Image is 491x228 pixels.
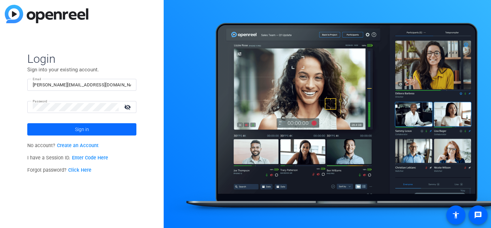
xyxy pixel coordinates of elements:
[68,167,91,173] a: Click Here
[27,167,91,173] span: Forgot password?
[72,155,108,161] a: Enter Code Here
[27,155,108,161] span: I have a Session ID.
[474,211,482,219] mat-icon: message
[27,143,99,148] span: No account?
[33,81,131,89] input: Enter Email Address
[75,121,89,138] span: Sign in
[57,143,99,148] a: Create an Account
[33,99,47,103] mat-label: Password
[120,102,136,112] mat-icon: visibility_off
[27,66,136,73] p: Sign into your existing account.
[5,5,88,23] img: blue-gradient.svg
[33,77,41,81] mat-label: Email
[27,123,136,136] button: Sign in
[27,52,136,66] span: Login
[452,211,460,219] mat-icon: accessibility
